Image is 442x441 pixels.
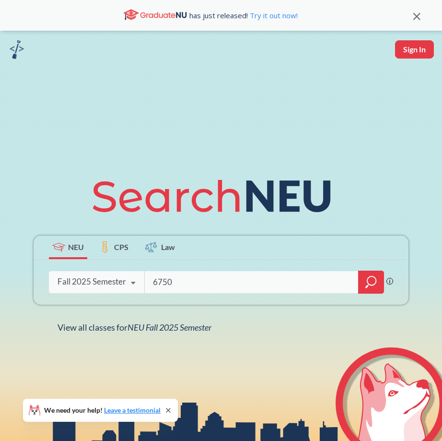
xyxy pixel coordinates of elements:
[358,271,384,294] div: magnifying glass
[128,322,211,333] span: NEU Fall 2025 Semester
[58,322,211,333] span: View all classes for
[10,40,24,62] a: sandbox logo
[58,276,126,287] div: Fall 2025 Semester
[161,241,175,252] span: Law
[104,406,161,414] a: Leave a testimonial
[114,241,128,252] span: CPS
[152,272,351,292] input: Class, professor, course number, "phrase"
[248,11,298,20] a: Try it out now!
[189,10,298,21] span: has just released!
[10,40,24,59] img: sandbox logo
[68,241,84,252] span: NEU
[395,40,434,59] button: Sign In
[44,407,161,414] span: We need your help!
[365,275,377,289] svg: magnifying glass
